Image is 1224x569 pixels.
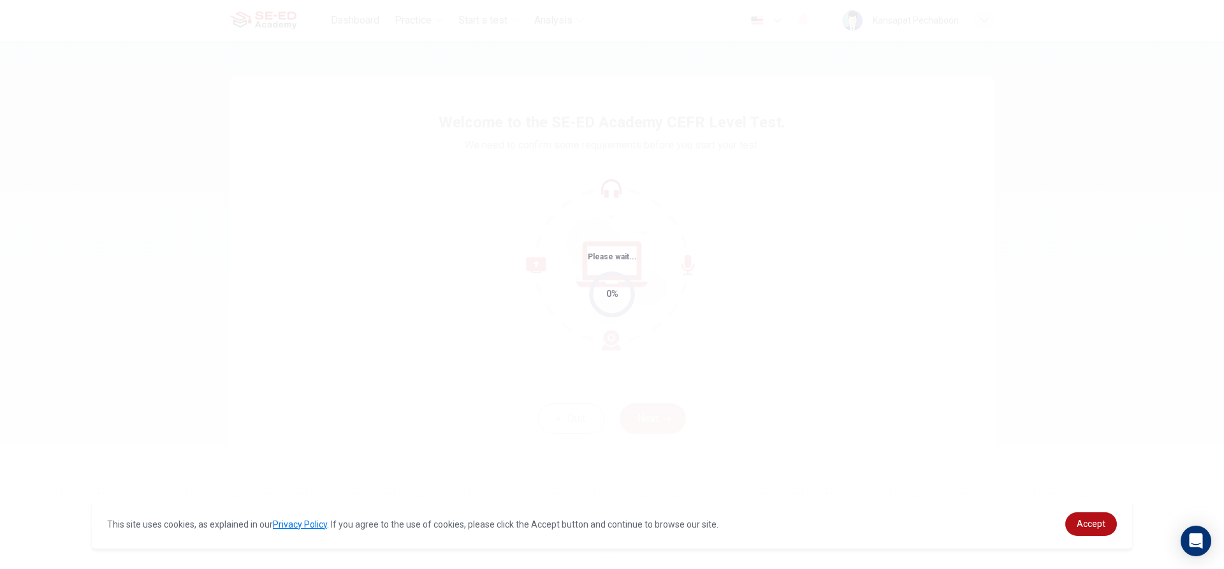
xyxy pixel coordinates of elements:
[1065,512,1117,536] a: dismiss cookie message
[107,519,718,529] span: This site uses cookies, as explained in our . If you agree to the use of cookies, please click th...
[588,252,637,261] span: Please wait...
[273,519,327,529] a: Privacy Policy
[92,500,1132,549] div: cookieconsent
[1077,519,1105,529] span: Accept
[1181,526,1211,556] div: Open Intercom Messenger
[606,287,618,301] div: 0%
